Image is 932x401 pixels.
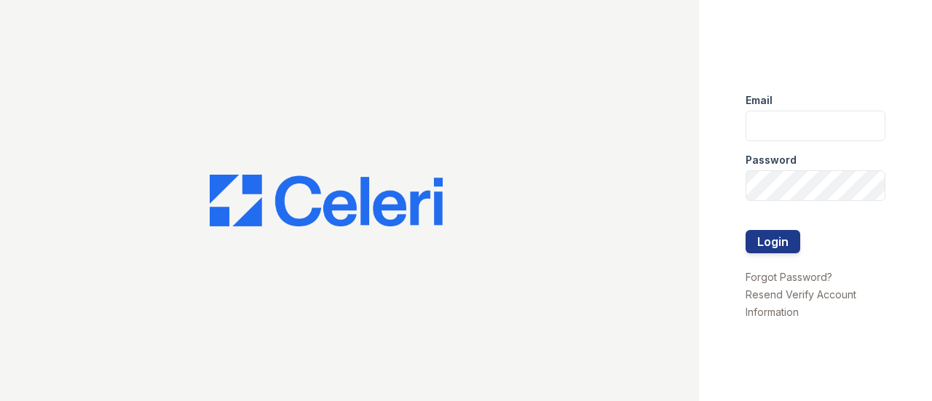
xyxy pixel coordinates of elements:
a: Resend Verify Account Information [746,288,856,318]
button: Login [746,230,800,253]
img: CE_Logo_Blue-a8612792a0a2168367f1c8372b55b34899dd931a85d93a1a3d3e32e68fde9ad4.png [210,175,443,227]
label: Password [746,153,797,167]
label: Email [746,93,773,108]
a: Forgot Password? [746,271,832,283]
